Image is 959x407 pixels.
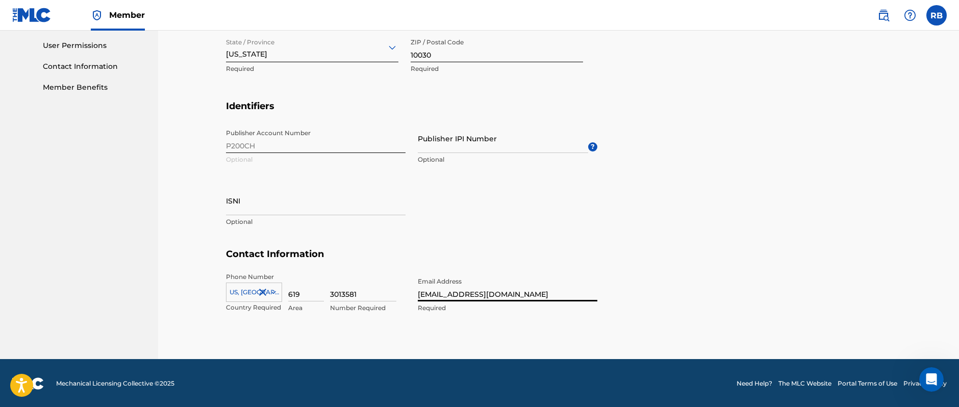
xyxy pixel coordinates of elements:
span: Mechanical Licensing Collective © 2025 [56,379,174,388]
a: Privacy Policy [903,379,947,388]
div: User Menu [926,5,947,26]
span: Member [109,9,145,21]
img: MLC Logo [12,8,52,22]
label: State / Province [226,32,274,47]
h5: Identifiers [226,100,891,124]
div: Help [900,5,920,26]
p: Area [288,303,324,313]
p: Country Required [226,303,282,312]
p: Required [418,303,597,313]
p: Optional [226,217,406,226]
p: Required [226,64,398,73]
iframe: Intercom live chat [919,367,944,392]
img: search [877,9,890,21]
p: Required [411,64,583,73]
img: logo [12,377,44,390]
h5: Contact Information [226,248,891,272]
img: help [904,9,916,21]
p: Number Required [330,303,396,313]
a: Member Benefits [43,82,146,93]
a: Contact Information [43,61,146,72]
a: The MLC Website [778,379,831,388]
div: [US_STATE] [226,35,398,60]
a: User Permissions [43,40,146,51]
a: Public Search [873,5,894,26]
img: Top Rightsholder [91,9,103,21]
a: Portal Terms of Use [838,379,897,388]
span: ? [588,142,597,151]
a: Need Help? [737,379,772,388]
p: Optional [418,155,588,164]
